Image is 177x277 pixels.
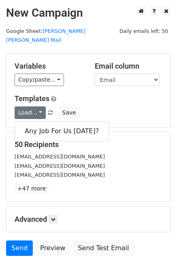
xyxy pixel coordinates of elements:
h5: Variables [15,62,83,71]
a: Load... [15,106,46,119]
h5: Advanced [15,215,162,224]
button: Save [58,106,79,119]
a: [PERSON_NAME] [PERSON_NAME] Mail [6,28,85,43]
a: Templates [15,94,49,103]
a: Any Job For Us [DATE]? [15,125,109,138]
a: Send Test Email [73,240,134,256]
iframe: Chat Widget [136,238,177,277]
a: Daily emails left: 50 [117,28,171,34]
small: Google Sheet: [6,28,85,43]
a: +47 more [15,184,49,194]
a: Preview [35,240,70,256]
a: Send [6,240,33,256]
small: [EMAIL_ADDRESS][DOMAIN_NAME] [15,172,105,178]
h2: New Campaign [6,6,171,20]
h5: Email column [95,62,163,71]
small: [EMAIL_ADDRESS][DOMAIN_NAME] [15,163,105,169]
small: [EMAIL_ADDRESS][DOMAIN_NAME] [15,154,105,160]
span: Daily emails left: 50 [117,27,171,36]
h5: 50 Recipients [15,140,162,149]
a: Copy/paste... [15,74,64,86]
